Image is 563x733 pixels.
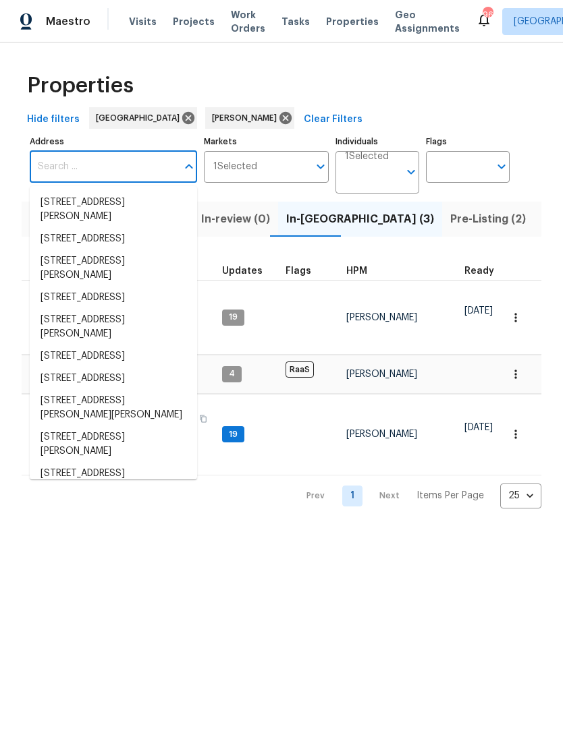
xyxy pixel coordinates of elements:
[30,287,197,309] li: [STREET_ADDRESS]
[346,266,367,276] span: HPM
[201,210,270,229] span: In-review (0)
[464,266,506,276] div: Earliest renovation start date (first business day after COE or Checkout)
[346,313,417,322] span: [PERSON_NAME]
[286,361,314,378] span: RaaS
[464,423,493,432] span: [DATE]
[205,107,294,129] div: [PERSON_NAME]
[402,163,421,181] button: Open
[342,486,363,506] a: Goto page 1
[222,266,263,276] span: Updates
[180,157,198,176] button: Close
[286,266,311,276] span: Flags
[223,368,240,380] span: 4
[395,8,460,35] span: Geo Assignments
[311,157,330,176] button: Open
[30,250,197,287] li: [STREET_ADDRESS][PERSON_NAME]
[173,15,215,28] span: Projects
[30,192,197,228] li: [STREET_ADDRESS][PERSON_NAME]
[30,138,197,146] label: Address
[96,111,185,125] span: [GEOGRAPHIC_DATA]
[30,345,197,368] li: [STREET_ADDRESS]
[204,138,329,146] label: Markets
[426,138,510,146] label: Flags
[417,489,484,502] p: Items Per Page
[483,8,492,22] div: 96
[22,107,85,132] button: Hide filters
[304,111,363,128] span: Clear Filters
[231,8,265,35] span: Work Orders
[46,15,90,28] span: Maestro
[30,390,197,426] li: [STREET_ADDRESS][PERSON_NAME][PERSON_NAME]
[326,15,379,28] span: Properties
[30,463,197,485] li: [STREET_ADDRESS]
[294,483,541,508] nav: Pagination Navigation
[30,426,197,463] li: [STREET_ADDRESS][PERSON_NAME]
[345,151,389,163] span: 1 Selected
[89,107,197,129] div: [GEOGRAPHIC_DATA]
[212,111,282,125] span: [PERSON_NAME]
[30,228,197,250] li: [STREET_ADDRESS]
[213,161,257,173] span: 1 Selected
[129,15,157,28] span: Visits
[298,107,368,132] button: Clear Filters
[464,306,493,316] span: [DATE]
[30,309,197,345] li: [STREET_ADDRESS][PERSON_NAME]
[286,210,434,229] span: In-[GEOGRAPHIC_DATA] (3)
[450,210,526,229] span: Pre-Listing (2)
[223,312,243,323] span: 19
[30,368,197,390] li: [STREET_ADDRESS]
[464,266,494,276] span: Ready
[336,138,419,146] label: Individuals
[346,430,417,439] span: [PERSON_NAME]
[223,429,243,440] span: 19
[500,478,541,513] div: 25
[27,111,80,128] span: Hide filters
[27,79,134,92] span: Properties
[30,151,177,183] input: Search ...
[281,17,310,26] span: Tasks
[346,370,417,379] span: [PERSON_NAME]
[492,157,511,176] button: Open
